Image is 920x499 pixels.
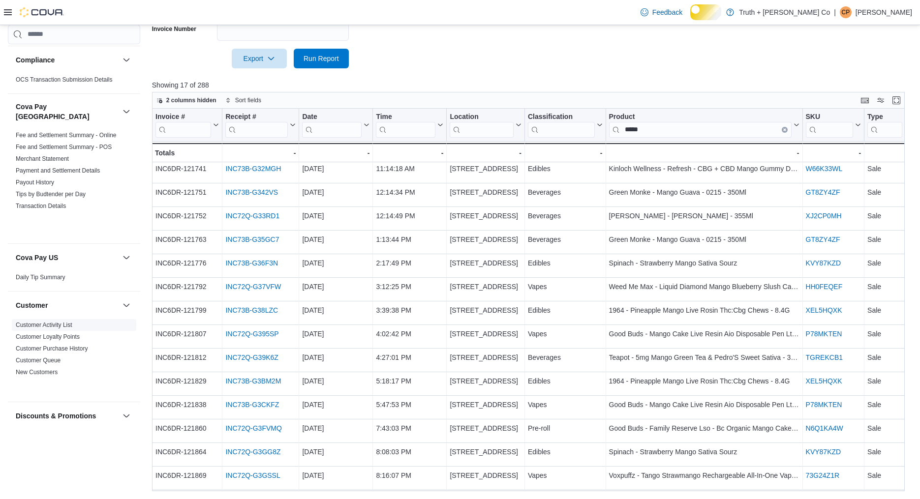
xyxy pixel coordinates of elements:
[450,375,521,387] div: [STREET_ADDRESS]
[302,375,369,387] div: [DATE]
[302,304,369,316] div: [DATE]
[235,96,261,104] span: Sort fields
[225,330,278,338] a: INC72Q-G395SP
[302,112,362,137] div: Date
[376,234,443,245] div: 1:13:44 PM
[609,186,799,198] div: Green Monke - Mango Guava - 0215 - 350Ml
[238,49,281,68] span: Export
[16,274,65,281] a: Daily Tip Summary
[8,129,140,243] div: Cova Pay [GEOGRAPHIC_DATA]
[652,7,682,17] span: Feedback
[376,210,443,222] div: 12:14:49 PM
[376,352,443,363] div: 4:27:01 PM
[16,369,58,376] a: New Customers
[739,6,830,18] p: Truth + [PERSON_NAME] Co
[16,253,58,263] h3: Cova Pay US
[225,165,281,173] a: INC73B-G32MGH
[8,74,140,93] div: Compliance
[450,399,521,411] div: [STREET_ADDRESS]
[16,102,119,121] button: Cova Pay [GEOGRAPHIC_DATA]
[450,352,521,363] div: [STREET_ADDRESS]
[805,424,843,432] a: N6Q1KA4W
[16,55,119,65] button: Compliance
[376,328,443,340] div: 4:02:42 PM
[609,375,799,387] div: 1964 - Pineapple Mango Live Rosin Thc:Cbg Chews - 8.4G
[867,147,910,159] div: -
[609,352,799,363] div: Teapot - 5mg Mango Green Tea & Pedro'S Sweet Sativa - 355Ml
[609,399,799,411] div: Good Buds - Mango Cake Live Resin Aio Disposable Pen Lto - 1G
[302,352,369,363] div: [DATE]
[805,401,842,409] a: P78MKTEN
[528,470,603,481] div: Vapes
[528,304,603,316] div: Edibles
[225,377,281,385] a: INC73B-G3BM2M
[867,446,910,458] div: Sale
[225,188,278,196] a: INC73B-G342VS
[450,281,521,293] div: [STREET_ADDRESS]
[805,188,840,196] a: GT8ZY4ZF
[805,165,842,173] a: W66K33WL
[376,375,443,387] div: 5:18:17 PM
[528,147,603,159] div: -
[155,446,219,458] div: INC6DR-121864
[166,96,216,104] span: 2 columns hidden
[609,422,799,434] div: Good Buds - Family Reserve Lso - Bc Organic Mango Cake Pre Rolls - 3.5G
[302,470,369,481] div: [DATE]
[16,321,72,329] span: Customer Activity List
[528,186,603,198] div: Beverages
[805,147,861,159] div: -
[225,448,280,456] a: INC72Q-G3GG8Z
[155,112,211,137] div: Invoice #
[690,4,721,20] input: Dark Mode
[232,49,287,68] button: Export
[805,212,841,220] a: XJ2CP0MH
[450,112,514,137] div: Location
[450,112,514,121] div: Location
[302,257,369,269] div: [DATE]
[609,328,799,340] div: Good Buds - Mango Cake Live Resin Aio Disposable Pen Lto - 1G
[16,300,48,310] h3: Customer
[302,399,369,411] div: [DATE]
[856,6,912,18] p: [PERSON_NAME]
[16,167,100,175] span: Payment and Settlement Details
[867,234,910,245] div: Sale
[840,6,852,18] div: Cindy Pendergast
[609,446,799,458] div: Spinach - Strawberry Mango Sativa Sourz
[528,328,603,340] div: Vapes
[376,186,443,198] div: 12:14:34 PM
[867,210,910,222] div: Sale
[842,6,850,18] span: CP
[609,470,799,481] div: Voxpuffz - Tango Strawmango Rechargeable All-In-One Vape - 1.2G
[302,422,369,434] div: [DATE]
[867,112,902,121] div: Type
[302,147,369,159] div: -
[805,377,842,385] a: XEL5HQXK
[450,422,521,434] div: [STREET_ADDRESS]
[867,328,910,340] div: Sale
[875,94,887,106] button: Display options
[376,422,443,434] div: 7:43:03 PM
[528,352,603,363] div: Beverages
[528,375,603,387] div: Edibles
[225,212,279,220] a: INC72Q-G33RD1
[302,210,369,222] div: [DATE]
[155,257,219,269] div: INC6DR-121776
[867,112,902,137] div: Type
[450,163,521,175] div: [STREET_ADDRESS]
[225,147,296,159] div: -
[155,163,219,175] div: INC6DR-121741
[867,186,910,198] div: Sale
[16,144,112,150] a: Fee and Settlement Summary - POS
[155,328,219,340] div: INC6DR-121807
[121,252,132,264] button: Cova Pay US
[302,234,369,245] div: [DATE]
[294,49,349,68] button: Run Report
[16,191,86,198] a: Tips by Budtender per Day
[16,155,69,162] a: Merchant Statement
[16,333,80,341] span: Customer Loyalty Points
[609,304,799,316] div: 1964 - Pineapple Mango Live Rosin Thc:Cbg Chews - 8.4G
[155,422,219,434] div: INC6DR-121860
[867,304,910,316] div: Sale
[867,112,910,137] button: Type
[153,94,220,106] button: 2 columns hidden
